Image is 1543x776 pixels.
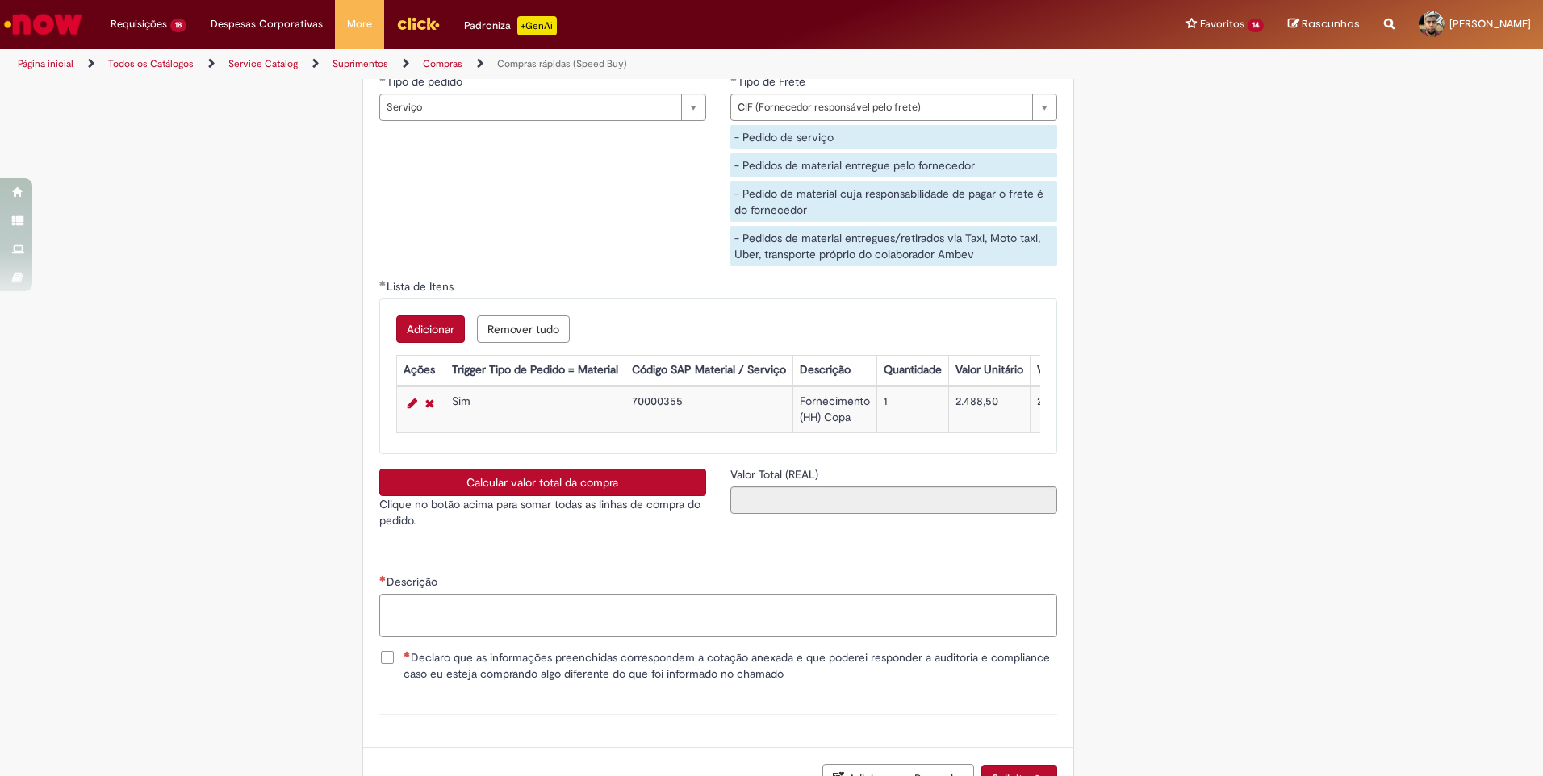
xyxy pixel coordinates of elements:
[379,75,387,81] span: Obrigatório Preenchido
[387,74,466,89] span: Tipo de pedido
[1200,16,1244,32] span: Favoritos
[387,94,673,120] span: Serviço
[404,651,411,657] span: Necessários
[1030,387,1133,433] td: 2.488,50
[379,594,1057,637] textarea: Descrição
[379,496,706,528] p: Clique no botão acima para somar todas as linhas de compra do pedido.
[347,16,372,32] span: More
[730,486,1057,514] input: Valor Total (REAL)
[497,57,627,70] a: Compras rápidas (Speed Buy)
[379,575,387,582] span: Necessários
[111,16,167,32] span: Requisições
[876,356,948,386] th: Quantidade
[170,19,186,32] span: 18
[12,49,1017,79] ul: Trilhas de página
[730,466,822,482] label: Somente leitura - Valor Total (REAL)
[379,469,706,496] button: Calcular valor total da compra
[730,226,1057,266] div: - Pedidos de material entregues/retirados via Taxi, Moto taxi, Uber, transporte próprio do colabo...
[445,387,625,433] td: Sim
[464,16,557,35] div: Padroniza
[2,8,85,40] img: ServiceNow
[1302,16,1360,31] span: Rascunhos
[396,315,465,343] button: Add a row for Lista de Itens
[876,387,948,433] td: 1
[404,394,421,413] a: Editar Linha 1
[730,181,1057,222] div: - Pedido de material cuja responsabilidade de pagar o frete é do fornecedor
[625,387,792,433] td: 70000355
[108,57,194,70] a: Todos os Catálogos
[948,356,1030,386] th: Valor Unitário
[396,356,445,386] th: Ações
[379,280,387,286] span: Obrigatório Preenchido
[730,125,1057,149] div: - Pedido de serviço
[730,153,1057,177] div: - Pedidos de material entregue pelo fornecedor
[517,16,557,35] p: +GenAi
[404,649,1057,682] span: Declaro que as informações preenchidas correspondem a cotação anexada e que poderei responder a a...
[1288,17,1360,32] a: Rascunhos
[625,356,792,386] th: Código SAP Material / Serviço
[1030,356,1133,386] th: Valor Total Moeda
[792,356,876,386] th: Descrição
[445,356,625,386] th: Trigger Tipo de Pedido = Material
[332,57,388,70] a: Suprimentos
[730,75,738,81] span: Obrigatório Preenchido
[477,315,570,343] button: Remove all rows for Lista de Itens
[387,279,457,294] span: Lista de Itens
[423,57,462,70] a: Compras
[396,11,440,35] img: click_logo_yellow_360x200.png
[1248,19,1264,32] span: 14
[738,94,1024,120] span: CIF (Fornecedor responsável pelo frete)
[1449,17,1531,31] span: [PERSON_NAME]
[421,394,438,413] a: Remover linha 1
[792,387,876,433] td: Fornecimento (HH) Copa
[730,467,822,482] span: Somente leitura - Valor Total (REAL)
[211,16,323,32] span: Despesas Corporativas
[18,57,73,70] a: Página inicial
[228,57,298,70] a: Service Catalog
[738,74,809,89] span: Tipo de Frete
[948,387,1030,433] td: 2.488,50
[387,574,441,589] span: Descrição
